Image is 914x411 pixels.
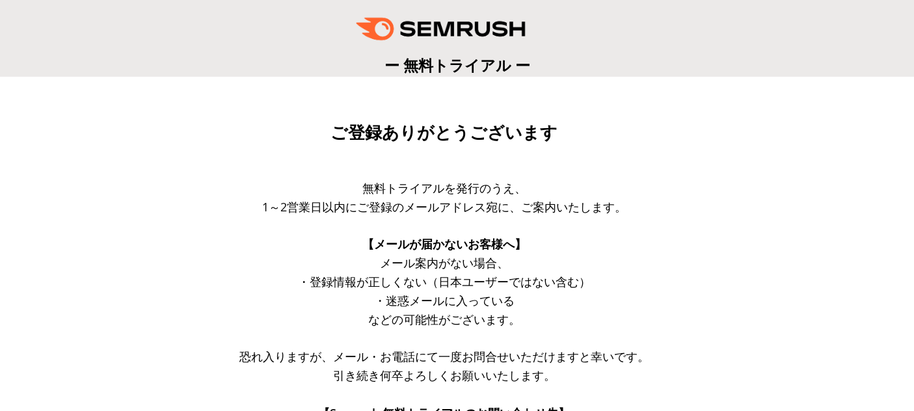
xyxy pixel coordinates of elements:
[374,293,515,308] span: ・迷惑メールに入っている
[368,312,520,327] span: などの可能性がございます。
[362,236,526,252] span: 【メールが届かないお客様へ】
[262,199,626,215] span: 1～2営業日以内にご登録のメールアドレス宛に、ご案内いたします。
[384,55,530,75] span: ー 無料トライアル ー
[239,349,649,364] span: 恐れ入りますが、メール・お電話にて一度お問合せいただけますと幸いです。
[362,180,526,196] span: 無料トライアルを発行のうえ、
[330,123,558,142] span: ご登録ありがとうございます
[298,274,591,289] span: ・登録情報が正しくない（日本ユーザーではない含む）
[333,367,556,383] span: 引き続き何卒よろしくお願いいたします。
[380,255,509,271] span: メール案内がない場合、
